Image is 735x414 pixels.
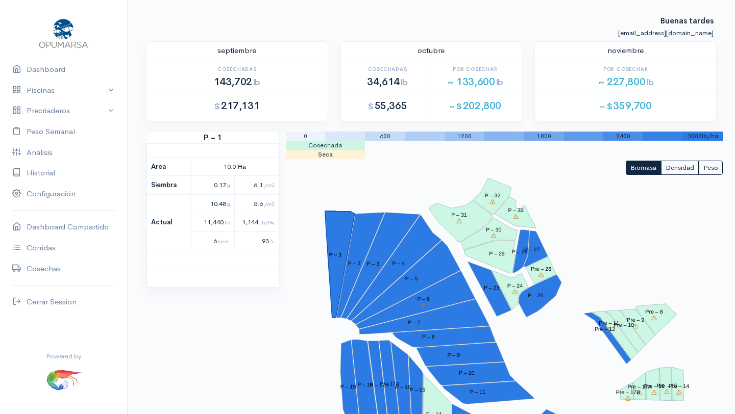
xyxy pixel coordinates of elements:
[417,296,430,302] tspan: P – 6
[528,292,544,298] tspan: P – 25
[599,320,619,326] tspan: Pre – 11
[616,390,640,396] tspan: Pre – 17B
[150,66,325,72] h6: Cosechadas
[45,361,82,398] img: ...
[340,384,356,390] tspan: P – 19
[395,384,411,391] tspan: P – 16
[264,200,275,208] span: /m2
[405,276,418,282] tspan: P – 5
[392,261,405,267] tspan: P – 4
[457,132,472,140] span: 1200
[508,208,524,214] tspan: P – 33
[538,66,713,72] h6: Por Cosechar
[214,101,220,112] span: $
[703,163,718,172] span: Peso
[422,334,435,340] tspan: P – 8
[218,238,230,245] span: sem.
[618,29,714,37] small: [EMAIL_ADDRESS][DOMAIN_NAME]
[486,226,502,232] tspan: P – 30
[600,99,652,112] span: 359,700
[380,381,399,387] tspan: P – 17A
[227,182,230,189] span: g
[459,370,475,376] tspan: P – 10
[348,261,360,267] tspan: P – 2
[401,77,408,88] span: lb
[537,132,551,140] span: 1800
[598,75,654,88] span: ~ 227,800
[368,101,374,112] span: $
[380,132,390,140] span: 600
[235,194,279,213] td: 5.6
[409,387,425,393] tspan: P – 15
[407,320,420,326] tspan: P – 7
[370,382,389,388] tspan: P – 17B
[484,285,500,291] tspan: P – 23
[227,200,230,208] span: g
[600,101,612,112] span: ~ $
[660,6,714,25] strong: Buenas tardes
[147,157,191,176] th: Area
[191,194,235,213] td: 10.48
[451,212,467,218] tspan: P – 31
[214,99,259,112] span: 217,131
[688,132,702,140] span: 3000
[264,182,275,189] span: /m2
[329,252,341,258] tspan: P – 1
[532,45,719,57] div: noviembre
[357,382,373,388] tspan: P – 18
[367,75,408,88] span: 34,614
[191,231,235,250] td: 6
[368,99,407,112] span: 55,365
[286,141,365,150] td: Cosechada
[666,163,694,172] span: Densidad
[146,132,279,144] strong: P – 1
[702,132,718,140] span: lb/ha
[253,77,260,88] span: lb
[338,45,525,57] div: octubre
[235,231,279,250] td: 93
[235,176,279,195] td: 6.1
[616,132,630,140] span: 2400
[489,251,505,257] tspan: P – 29
[191,157,279,176] td: 10.0 Ha
[644,383,664,390] tspan: Pre – 16
[496,77,503,88] span: lb
[259,219,275,226] span: Lb/Ha
[595,326,615,332] tspan: Pre – 12
[447,352,460,358] tspan: P – 9
[344,66,431,72] h6: Cosechadas
[626,161,661,175] button: Biomasa
[235,213,279,232] td: 1,144
[225,219,230,226] span: Lb
[191,176,235,195] td: 0.17
[286,150,365,159] td: Seca
[656,382,677,389] tspan: Pre – 15
[630,163,656,172] span: Biomasa
[645,309,663,315] tspan: Pre – 8
[431,66,519,72] h6: Por Cosechar
[614,322,634,328] tspan: Pre – 10
[147,194,191,250] th: Actual
[661,161,699,175] button: Densidad
[524,246,540,252] tspan: P – 27
[214,75,260,88] span: 143,702
[143,45,331,57] div: septiembre
[531,266,551,272] tspan: Pre – 26
[507,283,523,289] tspan: P – 24
[485,193,501,199] tspan: P – 32
[449,101,462,112] span: ~ $
[304,132,307,140] span: 0
[470,389,485,395] tspan: P – 11
[37,16,90,49] img: Opumarsa
[147,176,191,195] th: Siembra
[512,248,528,254] tspan: P – 28
[669,383,689,390] tspan: Pre – 14
[627,384,651,390] tspan: Pre – 17A
[449,99,501,112] span: 202,800
[191,213,235,232] td: 11,440
[699,161,723,175] button: Peso
[366,261,379,267] tspan: P – 3
[270,238,275,245] span: %
[627,317,644,323] tspan: Pre – 9
[447,75,503,88] span: ~ 133,600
